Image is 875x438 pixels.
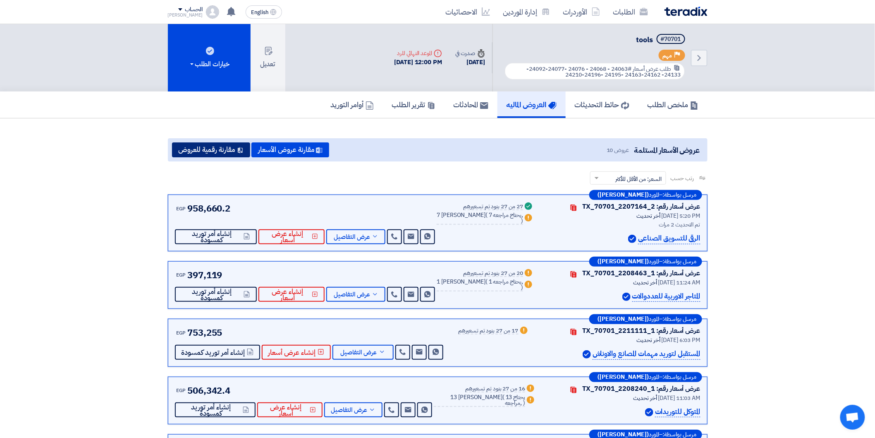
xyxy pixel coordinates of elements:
div: الحساب [185,6,203,13]
button: إنشاء أمر توريد كمسودة [175,287,257,302]
span: عرض التفاصيل [341,349,377,356]
span: EGP [177,205,186,212]
span: طلب عرض أسعار [633,65,672,73]
h5: العروض الماليه [507,100,557,109]
span: مرسل بواسطة: [663,374,697,380]
span: EGP [177,329,186,337]
span: مرسل بواسطة: [663,259,697,265]
span: English [251,10,268,15]
span: المورد [649,192,660,198]
a: Open chat [840,405,865,430]
div: عرض أسعار رقم: TX_70701_2207164_2 [583,202,700,212]
a: المحادثات [445,91,497,118]
span: عرض التفاصيل [334,291,370,298]
button: إنشاء عرض أسعار [257,402,323,417]
button: خيارات الطلب [168,24,251,91]
span: 506,342.4 [187,384,230,397]
button: إنشاء أمر توريد كمسودة [175,345,260,360]
button: عرض التفاصيل [324,402,383,417]
h5: أوامر التوريد [331,100,374,109]
a: الأوردرات [557,2,607,22]
span: عروض 10 [607,146,629,154]
button: تعديل [251,24,285,91]
div: عرض أسعار رقم: TX_70701_2208463_1 [583,268,700,278]
span: المورد [649,259,660,265]
div: #70701 [661,36,681,42]
button: مقارنة عروض الأسعار [251,142,329,157]
button: مقارنة رقمية للعروض [172,142,250,157]
p: المستقبل لتوريد مهمات المصانع والاوناش [593,349,700,360]
div: 7 [PERSON_NAME] [437,212,523,225]
span: tools [636,34,653,45]
a: أوامر التوريد [322,91,383,118]
span: ) [521,283,524,292]
span: 397,119 [187,268,222,282]
img: Teradix logo [665,7,708,16]
div: – [589,372,702,382]
span: ( [485,277,488,286]
b: ([PERSON_NAME]) [598,259,649,265]
p: الرقى للتسويق الصناعى [638,233,700,244]
div: الموعد النهائي للرد [394,49,442,58]
img: Verified Account [583,350,591,359]
span: إنشاء عرض أسعار [265,289,311,301]
h5: المحادثات [454,100,488,109]
p: المتاجر الاوربية للعددوالات [632,291,700,302]
div: 1 [PERSON_NAME] [437,279,523,291]
h5: ملخص الطلب [648,100,698,109]
p: المتوكل للتوريدات [655,407,700,418]
span: السعر: من الأقل للأكثر [615,175,662,183]
div: خيارات الطلب [189,59,230,69]
span: أخر تحديث [634,278,657,287]
span: #24063 - 24068 - 24076 -24077-24092-24133- 24162-24163 -24195 -24196-24210 [527,65,681,79]
span: ( [485,211,488,219]
span: إنشاء أمر توريد كمسودة [182,289,242,301]
button: عرض التفاصيل [326,287,385,302]
span: [DATE] 11:24 AM [658,278,700,287]
h5: حائط التحديثات [575,100,629,109]
span: المورد [649,432,660,438]
span: عرض التفاصيل [334,234,370,240]
div: [DATE] [455,58,485,67]
b: ([PERSON_NAME]) [598,374,649,380]
button: إنشاء عرض أسعار [258,287,325,302]
button: إنشاء عرض أسعار [258,229,325,244]
span: إنشاء عرض أسعار [265,231,311,243]
span: أخر تحديث [637,212,660,220]
b: ([PERSON_NAME]) [598,192,649,198]
button: إنشاء عرض أسعار [262,345,331,360]
img: Verified Account [645,408,653,416]
span: إنشاء عرض أسعار [268,349,316,356]
a: الطلبات [607,2,655,22]
button: عرض التفاصيل [326,229,385,244]
button: إنشاء أمر توريد كمسودة [175,229,257,244]
span: إنشاء عرض أسعار [264,404,308,416]
span: عروض الأسعار المستلمة [634,144,700,156]
a: إدارة الموردين [497,2,557,22]
span: ) [523,399,525,407]
button: عرض التفاصيل [332,345,394,360]
div: – [589,257,702,267]
span: أخر تحديث [634,394,657,402]
div: عرض أسعار رقم: TX_70701_2211111_1 [583,326,700,336]
div: – [589,190,702,200]
div: – [589,314,702,324]
span: 753,255 [187,326,222,339]
span: 7 يحتاج مراجعه, [489,211,524,219]
span: رتب حسب [670,174,694,183]
img: profile_test.png [206,5,219,19]
span: المورد [649,316,660,322]
div: 16 من 27 بنود تم تسعيرهم [465,386,525,392]
div: صدرت في [455,49,485,58]
span: مهم [663,52,672,60]
span: المورد [649,374,660,380]
div: عرض أسعار رقم: TX_70701_2208240_1 [583,384,700,394]
span: إنشاء أمر توريد كمسودة [182,404,241,416]
b: ([PERSON_NAME]) [598,432,649,438]
h5: تقرير الطلب [392,100,435,109]
span: عرض التفاصيل [331,407,367,413]
span: مرسل بواسطة: [663,192,697,198]
a: العروض الماليه [497,91,566,118]
span: إنشاء أمر توريد كمسودة [182,231,242,243]
div: 27 من 27 بنود تم تسعيرهم [464,204,524,210]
